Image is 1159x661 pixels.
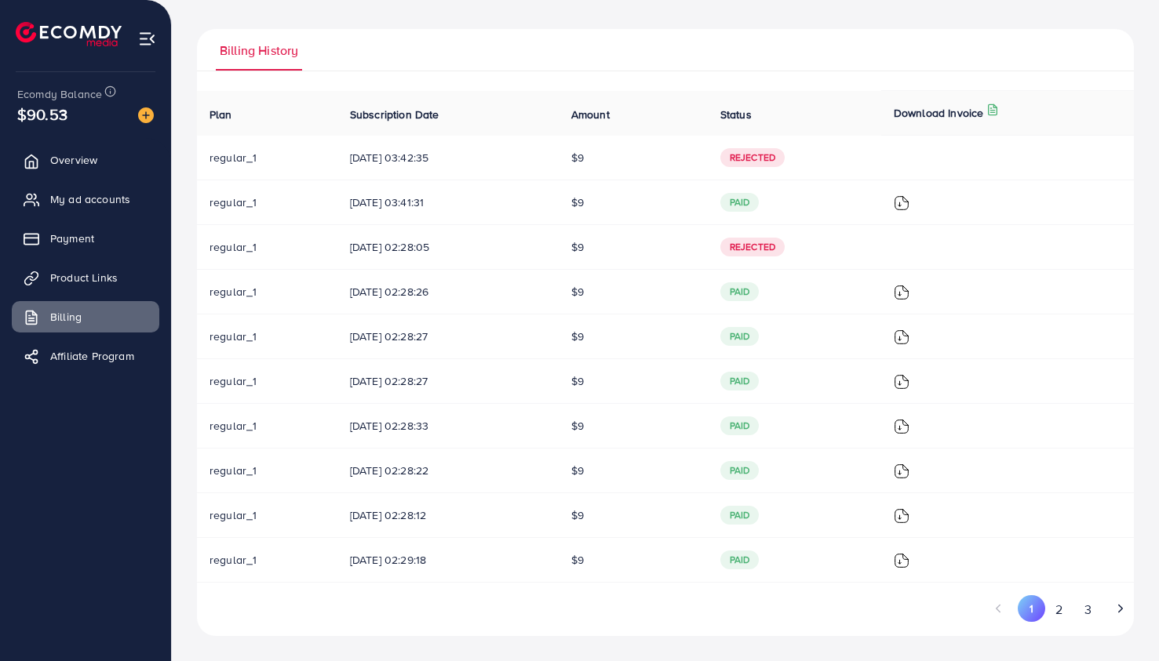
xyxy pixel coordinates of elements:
span: regular_1 [210,507,257,523]
a: My ad accounts [12,183,159,215]
span: $9 [571,284,584,300]
img: ic-download-invoice.1f3c1b55.svg [894,419,909,434]
span: regular_1 [210,239,257,255]
span: Amount [571,107,610,122]
span: $9 [571,507,584,523]
span: paid [720,372,760,390]
span: $9 [571,329,584,344]
span: regular_1 [210,150,257,165]
span: $9 [571,373,584,389]
span: $9 [571,552,584,568]
span: paid [720,193,760,212]
a: Overview [12,144,159,176]
span: [DATE] 02:28:27 [350,329,546,344]
span: [DATE] 02:28:27 [350,373,546,389]
img: image [138,107,154,123]
span: Overview [50,152,97,168]
iframe: Chat [1092,590,1147,649]
span: $9 [571,418,584,434]
p: Download Invoice [894,104,984,122]
img: ic-download-invoice.1f3c1b55.svg [894,329,909,345]
span: [DATE] 03:41:31 [350,194,546,210]
img: menu [138,30,156,48]
span: $9 [571,194,584,210]
span: $90.53 [17,103,67,125]
span: paid [720,282,760,301]
span: regular_1 [210,194,257,210]
span: Billing History [220,42,298,60]
span: Billing [50,309,82,325]
span: regular_1 [210,418,257,434]
span: regular_1 [210,284,257,300]
span: regular_1 [210,329,257,344]
span: Status [720,107,752,122]
span: Payment [50,231,94,246]
span: Ecomdy Balance [17,86,102,102]
span: Product Links [50,270,118,285]
span: Affiliate Program [50,348,134,364]
img: ic-download-invoice.1f3c1b55.svg [894,195,909,211]
span: paid [720,550,760,569]
button: Go to page 1 [1018,595,1045,622]
span: Plan [210,107,232,122]
img: ic-download-invoice.1f3c1b55.svg [894,463,909,479]
span: Rejected [720,148,785,167]
span: $9 [571,239,584,255]
span: regular_1 [210,373,257,389]
span: Subscription Date [350,107,439,122]
span: [DATE] 02:29:18 [350,552,546,568]
span: [DATE] 02:28:05 [350,239,546,255]
span: [DATE] 03:42:35 [350,150,546,165]
span: regular_1 [210,463,257,478]
span: [DATE] 02:28:22 [350,463,546,478]
span: regular_1 [210,552,257,568]
a: Product Links [12,262,159,293]
span: $9 [571,150,584,165]
button: Go to page 3 [1073,595,1102,624]
span: My ad accounts [50,191,130,207]
img: logo [16,22,122,46]
a: Affiliate Program [12,340,159,372]
a: Billing [12,301,159,332]
span: Rejected [720,238,785,256]
img: ic-download-invoice.1f3c1b55.svg [894,508,909,524]
span: [DATE] 02:28:12 [350,507,546,523]
span: paid [720,327,760,346]
span: [DATE] 02:28:26 [350,284,546,300]
span: [DATE] 02:28:33 [350,418,546,434]
span: paid [720,461,760,480]
ul: Pagination [986,595,1134,624]
img: ic-download-invoice.1f3c1b55.svg [894,553,909,568]
img: ic-download-invoice.1f3c1b55.svg [894,285,909,300]
span: paid [720,506,760,525]
span: $9 [571,463,584,478]
a: Payment [12,223,159,254]
span: paid [720,416,760,435]
img: ic-download-invoice.1f3c1b55.svg [894,374,909,390]
button: Go to page 2 [1045,595,1073,624]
